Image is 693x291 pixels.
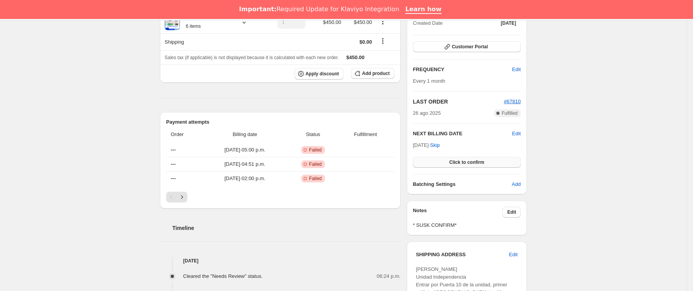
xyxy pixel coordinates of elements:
span: [DATE] · [413,142,440,148]
button: Edit [512,130,521,138]
button: Edit [508,63,525,76]
span: Edit [507,209,516,215]
span: 06:24 p.m. [377,272,400,280]
h2: LAST ORDER [413,98,504,106]
a: Learn how [405,5,442,14]
button: Click to confirm [413,157,521,168]
span: [DATE] · 05:00 p.m. [205,146,285,154]
span: --- [171,147,176,153]
h6: Batching Settings [413,180,512,188]
h4: [DATE] [160,257,401,265]
span: Every 1 month [413,78,445,84]
span: Apply discount [306,71,339,77]
span: Billing date [205,131,285,138]
span: [DATE] · 04:51 p.m. [205,160,285,168]
h2: Payment attempts [166,118,394,126]
span: Edit [509,251,518,259]
button: Apply discount [295,68,344,80]
h2: FREQUENCY [413,66,512,73]
h3: SHIPPING ADDRESS [416,251,509,259]
h2: Timeline [172,224,401,232]
button: Edit [504,248,522,261]
h3: Notes [413,207,503,218]
span: * SUSK CONFIRM* [413,221,521,229]
button: Edit [503,207,521,218]
button: Add product [351,68,394,79]
h2: NEXT BILLING DATE [413,130,512,138]
span: Status [289,131,337,138]
span: $0.00 [359,39,372,45]
button: Add [507,178,525,191]
span: Edit [512,66,521,73]
button: Product actions [377,17,389,26]
span: $450.00 [346,54,365,60]
small: 6 items [186,24,201,29]
span: $450.00 [354,19,372,25]
span: [DATE] [501,20,516,26]
span: Failed [309,175,322,182]
span: 26 ago 2025 [413,109,441,117]
span: $450.00 [323,19,341,25]
span: Fulfillment [341,131,390,138]
span: Fulfilled [502,110,518,116]
span: Add product [362,70,389,77]
span: Customer Portal [452,44,488,50]
span: Add [512,180,521,188]
span: Cleared the "Needs Review" status. [183,273,263,279]
button: Skip [425,139,444,151]
button: [DATE] [496,18,521,29]
span: [DATE] · 02:00 p.m. [205,175,285,182]
button: Customer Portal [413,41,521,52]
th: Shipping [160,33,263,50]
nav: Paginación [166,192,394,203]
span: Click to confirm [449,159,484,165]
span: --- [171,161,176,167]
b: Important: [239,5,277,13]
span: --- [171,175,176,181]
button: #67810 [504,98,521,106]
a: #67810 [504,99,521,104]
span: Failed [309,147,322,153]
div: Plan Aliadx $450/mes [180,15,234,30]
button: Siguiente [177,192,187,203]
span: Created Date [413,19,443,27]
span: Failed [309,161,322,167]
span: Sales tax (if applicable) is not displayed because it is calculated with each new order. [165,55,339,60]
button: Shipping actions [377,37,389,45]
div: Required Update for Klaviyo Integration [239,5,399,13]
th: Order [166,126,203,143]
span: Skip [430,141,440,149]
